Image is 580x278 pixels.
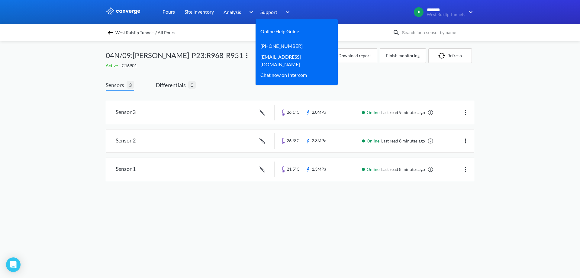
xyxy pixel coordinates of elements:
[438,53,447,59] img: icon-refresh.svg
[393,29,400,36] img: icon-search.svg
[462,166,469,173] img: more.svg
[282,8,291,16] img: downArrow.svg
[245,8,255,16] img: downArrow.svg
[107,29,114,36] img: backspace.svg
[119,63,122,68] span: -
[106,62,326,69] div: C16901
[106,81,127,89] span: Sensors
[465,8,474,16] img: downArrow.svg
[188,81,196,89] span: 0
[427,12,465,17] span: West Ruislip Tunnels
[380,48,426,63] button: Finish monitoring
[243,52,250,59] img: more.svg
[260,53,328,68] a: [EMAIL_ADDRESS][DOMAIN_NAME]
[106,7,141,15] img: logo_ewhite.svg
[462,109,469,116] img: more.svg
[6,257,21,272] div: Open Intercom Messenger
[260,8,277,16] span: Support
[260,71,307,79] div: Chat now on Intercom
[326,48,377,63] button: Download report
[462,137,469,145] img: more.svg
[106,50,243,61] span: 04N/09:[PERSON_NAME]-P23:R968-R951
[127,81,134,89] span: 3
[224,8,241,16] span: Analysis
[400,29,473,36] input: Search for a sensor by name
[106,63,119,68] span: Active
[115,28,175,37] span: West Ruislip Tunnels / All Pours
[260,42,303,50] a: [PHONE_NUMBER]
[260,28,299,35] a: Online Help Guide
[428,48,472,63] button: Refresh
[156,81,188,89] span: Differentials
